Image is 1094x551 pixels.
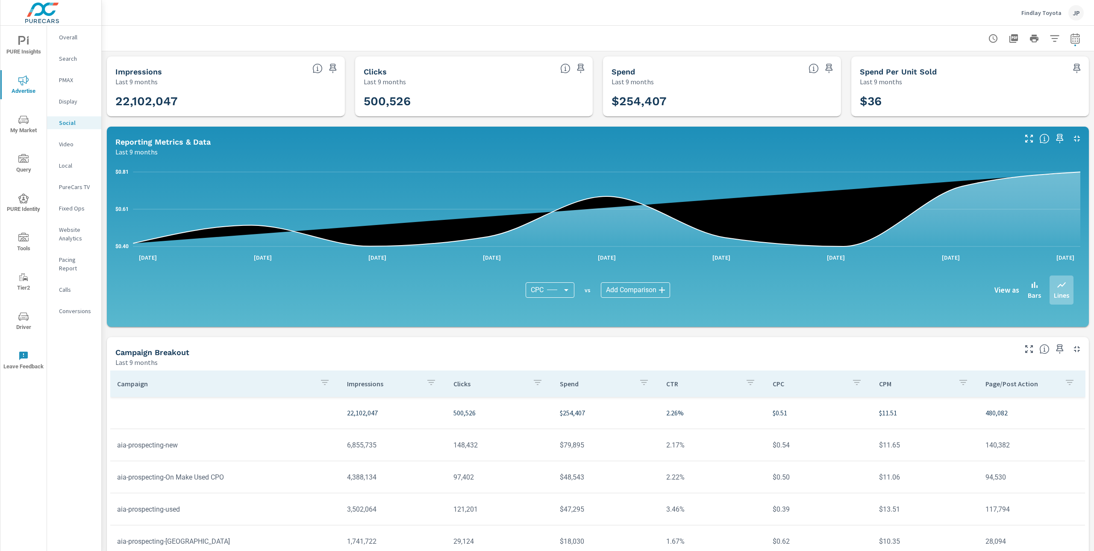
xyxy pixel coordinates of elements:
td: aia-prospecting-new [110,434,340,456]
td: 2.22% [659,466,766,488]
p: Findlay Toyota [1021,9,1062,17]
td: $0.50 [766,466,872,488]
div: JP [1068,5,1084,21]
h3: 500,526 [364,94,585,109]
td: 2.17% [659,434,766,456]
p: Search [59,54,94,63]
button: Print Report [1026,30,1043,47]
h3: 22,102,047 [115,94,336,109]
div: PMAX [47,74,101,86]
td: 94,530 [979,466,1085,488]
div: Video [47,138,101,151]
button: Make Fullscreen [1022,342,1036,356]
td: 3,502,064 [340,498,447,520]
div: Conversions [47,305,101,317]
p: [DATE] [706,253,736,262]
p: $0.51 [773,408,865,418]
h5: Campaign Breakout [115,348,189,357]
div: Website Analytics [47,223,101,245]
span: Understand Social data over time and see how metrics compare to each other. [1039,133,1050,144]
td: $79,895 [553,434,659,456]
span: Query [3,154,44,175]
p: [DATE] [592,253,622,262]
span: Leave Feedback [3,351,44,372]
text: $0.81 [115,169,129,175]
span: Save this to your personalized report [1070,62,1084,75]
span: Driver [3,311,44,332]
div: Local [47,159,101,172]
div: Overall [47,31,101,44]
p: Page/Post Action [985,379,1058,388]
button: "Export Report to PDF" [1005,30,1022,47]
span: Tier2 [3,272,44,293]
p: 500,526 [453,408,546,418]
p: 480,082 [985,408,1078,418]
text: $0.61 [115,206,129,212]
p: [DATE] [936,253,966,262]
td: 117,794 [979,498,1085,520]
span: Save this to your personalized report [822,62,836,75]
div: Calls [47,283,101,296]
p: vs [574,286,601,294]
p: PureCars TV [59,183,94,191]
td: $11.06 [872,466,979,488]
td: 4,388,134 [340,466,447,488]
td: aia-prospecting-On Make Used CPO [110,466,340,488]
span: Save this to your personalized report [326,62,340,75]
span: Advertise [3,75,44,96]
p: Clicks [453,379,526,388]
button: Apply Filters [1046,30,1063,47]
p: $11.51 [879,408,972,418]
p: Spend [560,379,632,388]
div: CPC [526,282,574,298]
td: $13.51 [872,498,979,520]
p: CTR [666,379,738,388]
span: PURE Identity [3,193,44,214]
p: Impressions [347,379,419,388]
p: Fixed Ops [59,204,94,213]
div: nav menu [0,26,47,380]
h6: View as [994,286,1019,294]
h5: Clicks [364,67,387,76]
p: Local [59,161,94,170]
p: $254,407 [560,408,653,418]
div: Add Comparison [601,282,670,298]
span: Save this to your personalized report [574,62,588,75]
p: [DATE] [477,253,507,262]
td: $0.54 [766,434,872,456]
td: 97,402 [447,466,553,488]
td: 3.46% [659,498,766,520]
p: Pacing Report [59,255,94,273]
div: Display [47,95,101,108]
span: This is a summary of Social performance results by campaign. Each column can be sorted. [1039,344,1050,354]
span: CPC [531,286,544,294]
h5: Spend [612,67,635,76]
p: Lines [1054,290,1069,300]
p: [DATE] [821,253,851,262]
span: The amount of money spent on advertising during the period. [809,63,819,74]
button: Minimize Widget [1070,342,1084,356]
p: 2.26% [666,408,759,418]
p: CPC [773,379,845,388]
p: Last 9 months [612,77,654,87]
button: Make Fullscreen [1022,132,1036,145]
p: [DATE] [362,253,392,262]
td: $11.65 [872,434,979,456]
td: aia-prospecting-used [110,498,340,520]
p: Last 9 months [115,77,158,87]
p: Campaign [117,379,313,388]
span: Save this to your personalized report [1053,342,1067,356]
h5: Reporting Metrics & Data [115,137,211,146]
p: Social [59,118,94,127]
td: 148,432 [447,434,553,456]
span: My Market [3,115,44,136]
div: PureCars TV [47,181,101,193]
p: Conversions [59,307,94,315]
td: $0.39 [766,498,872,520]
span: Tools [3,233,44,254]
p: Last 9 months [364,77,406,87]
p: Last 9 months [115,357,158,367]
div: Pacing Report [47,253,101,275]
td: $47,295 [553,498,659,520]
td: 140,382 [979,434,1085,456]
